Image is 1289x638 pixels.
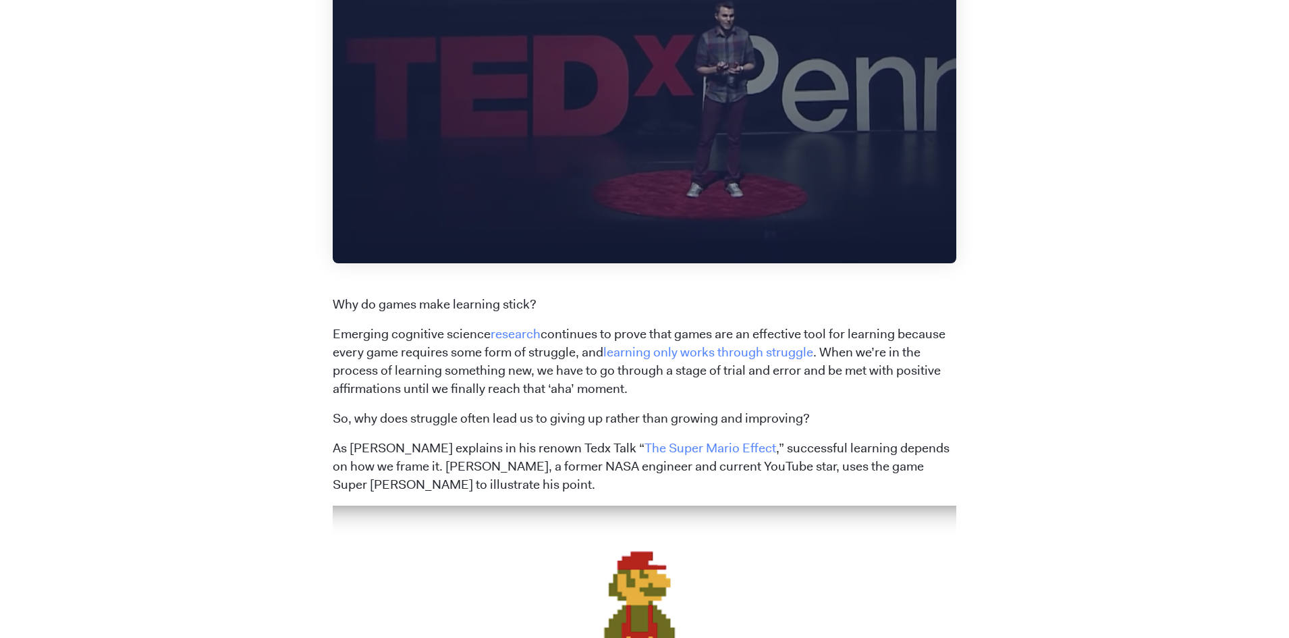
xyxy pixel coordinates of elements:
[333,440,957,494] p: As [PERSON_NAME] explains in his renown Tedx Talk “ ,” successful learning depends on how we fram...
[644,440,776,456] a: The Super Mario Effect
[333,296,957,314] p: Why do games make learning stick?
[491,325,541,342] a: research
[333,325,957,398] p: Emerging cognitive science continues to prove that games are an effective tool for learning becau...
[603,344,813,361] a: learning only works through struggle
[333,410,957,428] p: So, why does struggle often lead us to giving up rather than growing and improving?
